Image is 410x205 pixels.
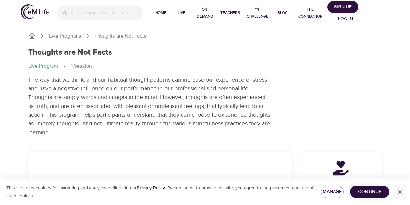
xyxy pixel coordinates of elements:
[330,3,356,11] span: Sign Up
[49,32,81,40] a: Live Programs
[28,62,58,70] p: Live Program
[355,188,384,196] span: Continue
[194,6,215,20] span: On-Demand
[326,188,338,196] span: Manage
[174,9,189,16] span: Live
[245,6,269,20] span: 1% Challenge
[330,13,361,25] button: Log in
[28,62,382,70] nav: breadcrumb
[327,1,358,13] button: Sign Up
[21,4,49,19] img: logo
[220,9,240,16] span: Teachers
[296,6,325,20] span: The Connection
[28,75,271,137] p: The way that we think, and our habitual thought patterns can increase our experience of stress an...
[350,186,389,198] button: Continue
[71,62,92,70] p: 1 Session
[71,6,143,20] input: Find programs, teachers, etc...
[94,32,146,40] p: Thoughts are Not Facts
[275,9,290,16] span: Blog
[153,9,169,16] span: Home
[321,186,344,198] button: Manage
[28,32,382,40] nav: breadcrumb
[137,185,165,191] a: Privacy Policy
[28,48,112,57] h1: Thoughts are Not Facts
[333,15,358,23] span: Log in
